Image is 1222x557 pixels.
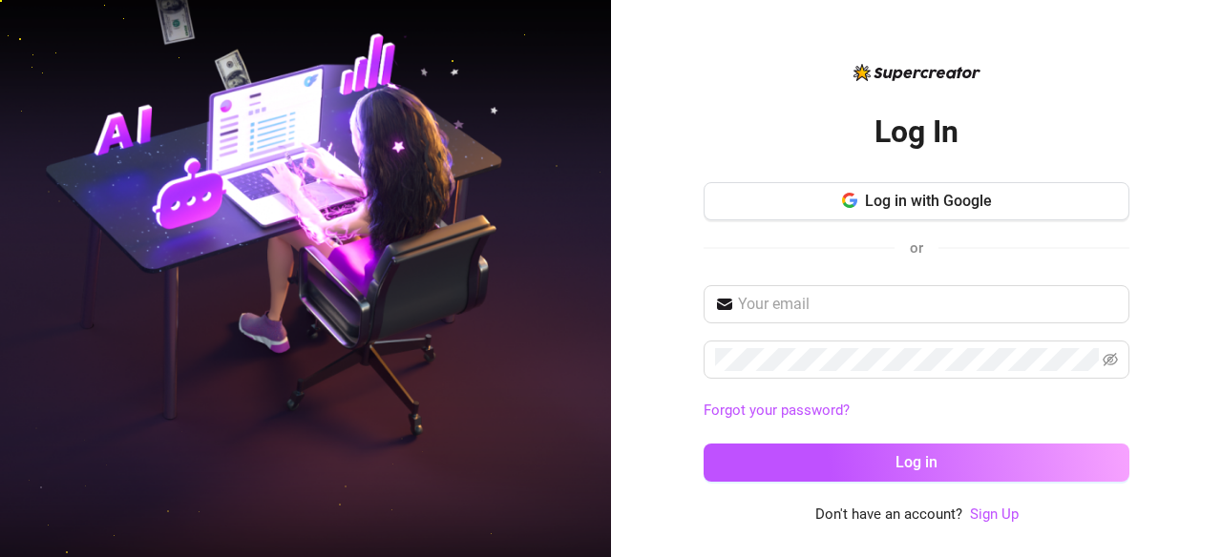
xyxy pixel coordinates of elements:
a: Forgot your password? [704,400,1129,423]
a: Forgot your password? [704,402,850,419]
h2: Log In [874,113,959,152]
button: Log in [704,444,1129,482]
span: Log in with Google [865,192,992,210]
input: Your email [738,293,1118,316]
span: Log in [895,453,938,471]
span: eye-invisible [1103,352,1118,367]
a: Sign Up [970,504,1019,526]
span: Don't have an account? [815,504,962,526]
a: Sign Up [970,505,1019,523]
button: Log in with Google [704,182,1129,220]
span: or [910,239,923,257]
img: logo-BBDzfeDw.svg [853,64,980,81]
